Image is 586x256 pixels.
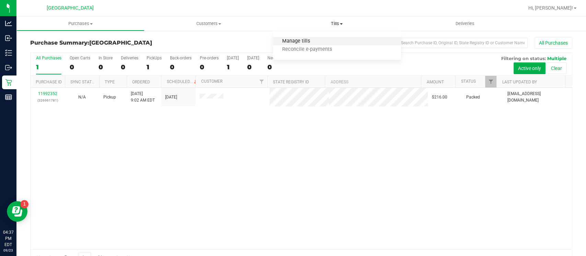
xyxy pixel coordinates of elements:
div: 0 [121,63,138,71]
div: 0 [267,63,293,71]
a: Tills Manage tills Reconcile e-payments [273,16,401,31]
span: [GEOGRAPHIC_DATA] [89,39,152,46]
div: Open Carts [70,56,90,60]
a: Amount [426,80,444,84]
div: 0 [70,63,90,71]
a: Last Updated By [502,80,537,84]
span: Pickup [103,94,116,101]
a: Sync Status [70,80,97,84]
inline-svg: Inbound [5,35,12,42]
button: Active only [514,62,545,74]
button: All Purchases [535,37,572,49]
button: N/A [78,94,86,101]
span: Filtering on status: [501,56,546,61]
p: 04:37 PM EDT [3,229,13,248]
span: Hi, [PERSON_NAME]! [528,5,573,11]
span: Deliveries [446,21,484,27]
span: [GEOGRAPHIC_DATA] [47,5,94,11]
div: Needs Review [267,56,293,60]
span: [EMAIL_ADDRESS][DOMAIN_NAME] [507,91,568,104]
iframe: Resource center [7,201,27,222]
th: Address [325,76,421,88]
inline-svg: Analytics [5,20,12,27]
div: [DATE] [227,56,239,60]
div: Pre-orders [200,56,219,60]
span: Not Applicable [78,95,86,100]
span: [DATE] 9:02 AM EDT [131,91,155,104]
inline-svg: Reports [5,94,12,101]
span: Manage tills [273,38,319,44]
inline-svg: Inventory [5,49,12,56]
span: Reconcile e-payments [273,47,341,53]
div: 1 [147,63,162,71]
p: 09/23 [3,248,13,253]
iframe: Resource center unread badge [20,200,28,208]
h3: Purchase Summary: [30,40,211,46]
div: 1 [36,63,61,71]
input: Search Purchase ID, Original ID, State Registry ID or Customer Name... [390,38,528,48]
div: Back-orders [170,56,192,60]
div: All Purchases [36,56,61,60]
p: (326961781) [35,97,61,104]
div: 0 [200,63,219,71]
div: In Store [99,56,113,60]
div: [DATE] [247,56,259,60]
a: Filter [485,76,496,88]
a: Customers [145,16,273,31]
span: Packed [466,94,480,101]
div: 0 [99,63,113,71]
div: PickUps [147,56,162,60]
span: Tills [273,21,401,27]
a: Status [461,79,475,84]
a: Deliveries [401,16,529,31]
a: Scheduled [166,79,198,84]
a: State Registry ID [273,80,309,84]
a: Purchases [16,16,145,31]
a: Ordered [132,80,150,84]
span: Purchases [17,21,144,27]
a: Filter [256,76,267,88]
a: Purchase ID [36,80,62,84]
inline-svg: Retail [5,79,12,86]
span: Multiple [547,56,566,61]
a: Customer [201,79,222,84]
div: Deliveries [121,56,138,60]
div: 1 [227,63,239,71]
a: Type [105,80,115,84]
inline-svg: Outbound [5,64,12,71]
button: Clear [547,62,566,74]
div: 0 [170,63,192,71]
a: 11992352 [38,91,57,96]
span: [DATE] [165,94,177,101]
span: Customers [145,21,272,27]
div: 0 [247,63,259,71]
span: $216.00 [432,94,447,101]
